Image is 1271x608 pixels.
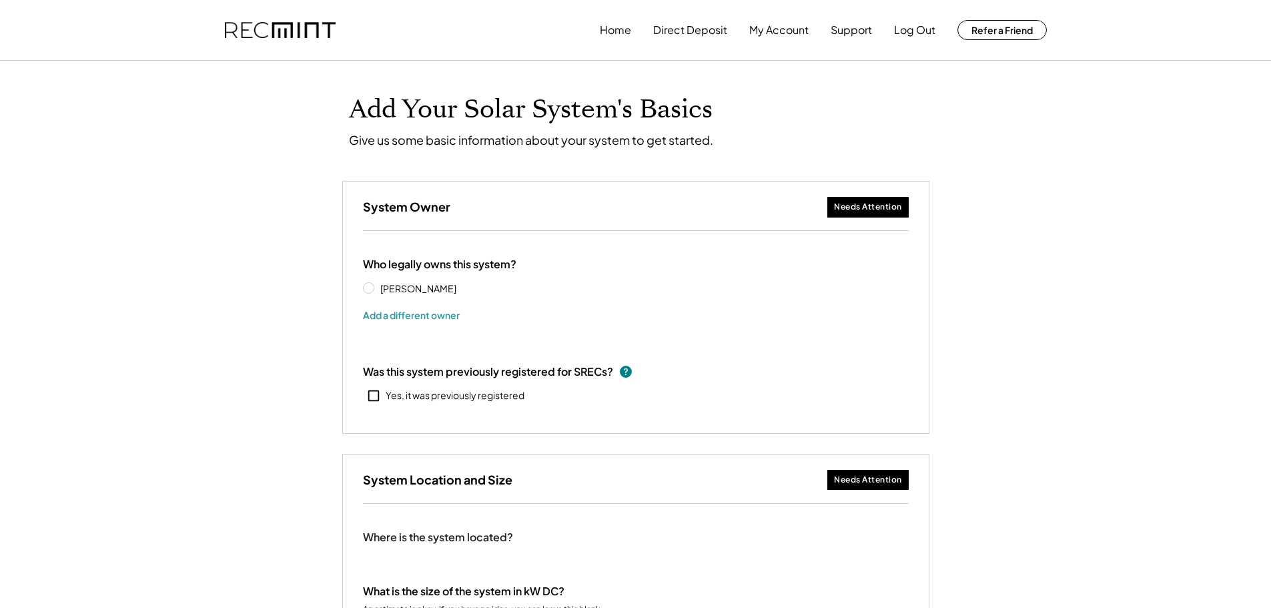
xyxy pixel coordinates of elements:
[363,585,564,599] div: What is the size of the system in kW DC?
[225,22,336,39] img: recmint-logotype%403x.png
[957,20,1047,40] button: Refer a Friend
[749,17,809,43] button: My Account
[363,531,513,545] div: Where is the system located?
[653,17,727,43] button: Direct Deposit
[363,258,516,272] div: Who legally owns this system?
[894,17,935,43] button: Log Out
[363,472,512,487] h3: System Location and Size
[363,364,613,379] div: Was this system previously registered for SRECs?
[831,17,872,43] button: Support
[349,132,713,147] div: Give us some basic information about your system to get started.
[376,284,496,293] label: [PERSON_NAME]
[363,199,450,214] h3: System Owner
[834,475,902,486] div: Needs Attention
[600,17,631,43] button: Home
[349,94,923,125] h1: Add Your Solar System's Basics
[834,202,902,213] div: Needs Attention
[363,305,460,325] button: Add a different owner
[386,389,524,402] div: Yes, it was previously registered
